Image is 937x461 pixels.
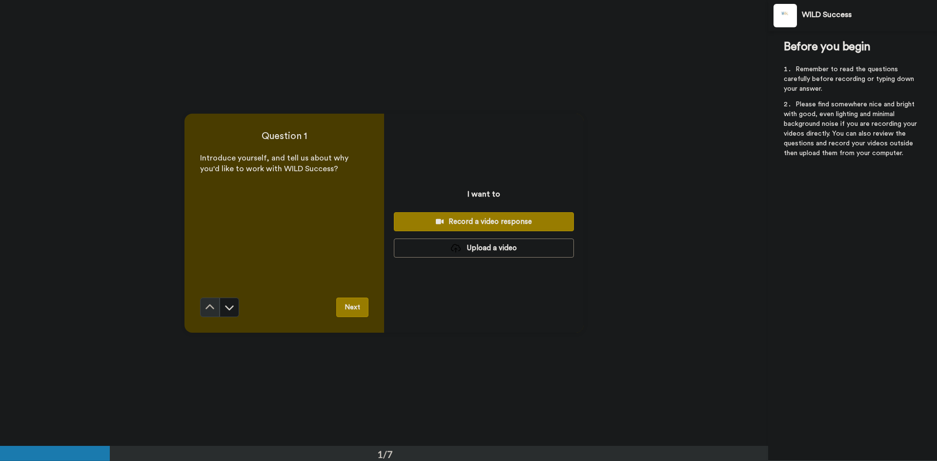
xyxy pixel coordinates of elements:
img: Profile Image [774,4,797,27]
h4: Question 1 [200,129,368,143]
span: Introduce yourself, and tell us about why you'd like to work with WILD Success? [200,154,350,173]
p: I want to [468,188,500,200]
button: Upload a video [394,239,574,258]
div: WILD Success [802,10,937,20]
button: Record a video response [394,212,574,231]
div: 1/7 [362,447,408,461]
span: Please find somewhere nice and bright with good, even lighting and minimal background noise if yo... [784,101,919,157]
button: Next [336,298,368,317]
span: Remember to read the questions carefully before recording or typing down your answer. [784,66,916,92]
span: Before you begin [784,41,870,53]
div: Record a video response [402,217,566,227]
